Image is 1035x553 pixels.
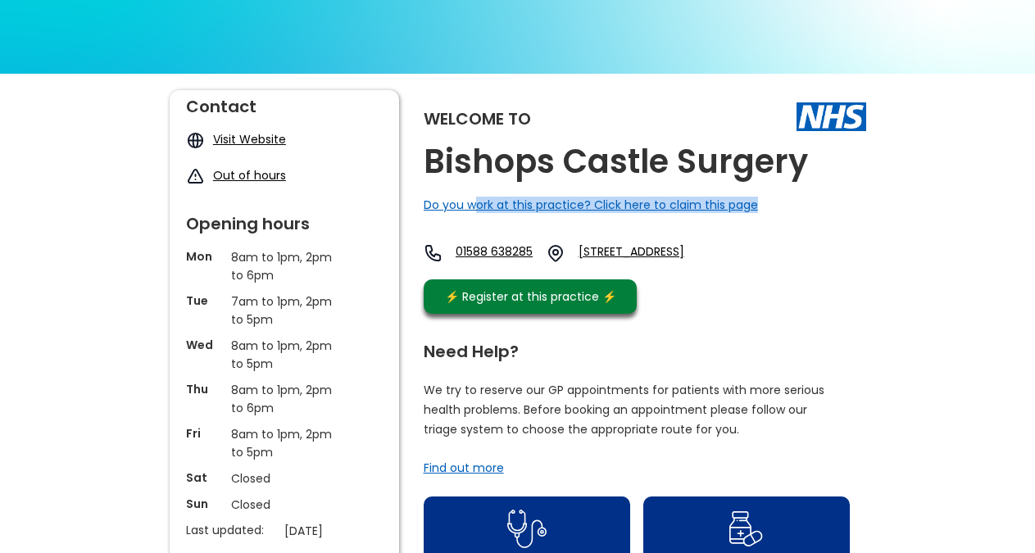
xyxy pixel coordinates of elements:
[284,522,391,540] p: [DATE]
[424,197,758,213] a: Do you work at this practice? Click here to claim this page
[213,167,286,184] a: Out of hours
[424,335,850,360] div: Need Help?
[456,243,533,263] a: 01588 638285
[231,337,338,373] p: 8am to 1pm, 2pm to 5pm
[186,207,383,232] div: Opening hours
[424,243,443,263] img: telephone icon
[186,337,223,353] p: Wed
[186,522,276,538] p: Last updated:
[546,243,565,263] img: practice location icon
[424,460,504,476] a: Find out more
[437,288,625,306] div: ⚡️ Register at this practice ⚡️
[797,102,866,130] img: The NHS logo
[579,243,733,263] a: [STREET_ADDRESS]
[186,292,223,309] p: Tue
[186,90,383,115] div: Contact
[231,469,338,487] p: Closed
[231,496,338,514] p: Closed
[231,381,338,417] p: 8am to 1pm, 2pm to 6pm
[186,496,223,512] p: Sun
[729,507,764,551] img: repeat prescription icon
[186,425,223,442] p: Fri
[424,143,808,180] h2: Bishops Castle Surgery
[186,381,223,397] p: Thu
[213,131,286,147] a: Visit Website
[424,111,531,127] div: Welcome to
[424,380,825,439] p: We try to reserve our GP appointments for patients with more serious health problems. Before book...
[231,425,338,461] p: 8am to 1pm, 2pm to 5pm
[507,505,547,553] img: book appointment icon
[231,248,338,284] p: 8am to 1pm, 2pm to 6pm
[186,248,223,265] p: Mon
[231,292,338,329] p: 7am to 1pm, 2pm to 5pm
[186,469,223,486] p: Sat
[424,279,637,314] a: ⚡️ Register at this practice ⚡️
[186,131,205,150] img: globe icon
[186,167,205,186] img: exclamation icon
